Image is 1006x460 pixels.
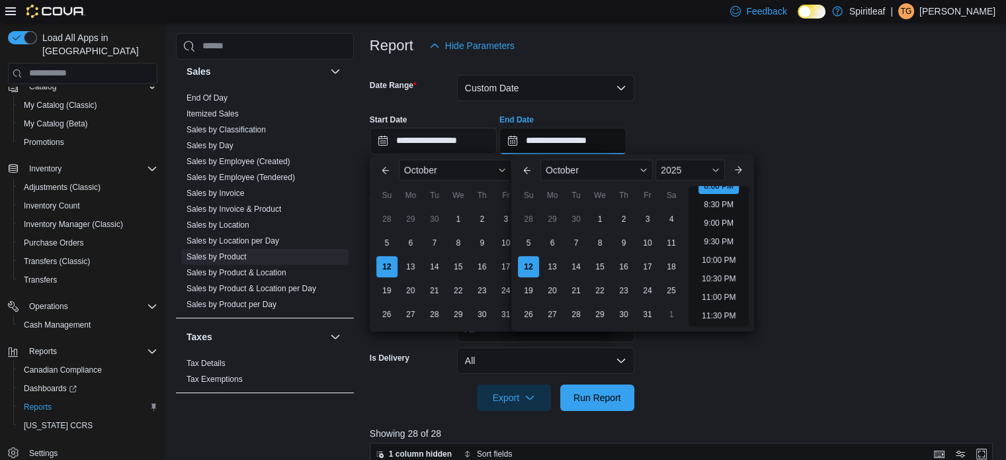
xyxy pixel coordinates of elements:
[187,236,279,246] span: Sales by Location per Day
[187,65,325,78] button: Sales
[13,178,163,197] button: Adjustments (Classic)
[19,362,107,378] a: Canadian Compliance
[376,256,398,277] div: day-12
[19,418,157,434] span: Washington CCRS
[24,402,52,412] span: Reports
[424,232,445,253] div: day-7
[24,344,62,359] button: Reports
[13,197,163,215] button: Inventory Count
[19,399,157,415] span: Reports
[13,271,163,289] button: Transfers
[376,280,398,301] div: day-19
[637,185,658,206] div: Fr
[187,283,316,294] span: Sales by Product & Location per Day
[560,385,634,411] button: Run Report
[187,330,212,344] h3: Taxes
[699,178,739,194] li: 8:00 PM
[370,38,413,54] h3: Report
[375,160,396,181] button: Previous Month
[661,165,681,175] span: 2025
[448,185,469,206] div: We
[424,32,520,59] button: Hide Parameters
[448,304,469,325] div: day-29
[24,79,62,95] button: Catalog
[19,179,106,195] a: Adjustments (Classic)
[566,232,587,253] div: day-7
[176,355,354,392] div: Taxes
[589,280,610,301] div: day-22
[187,125,266,134] a: Sales by Classification
[661,208,682,230] div: day-4
[376,232,398,253] div: day-5
[19,272,157,288] span: Transfers
[327,329,343,345] button: Taxes
[187,205,281,214] a: Sales by Invoice & Product
[13,252,163,271] button: Transfers (Classic)
[19,116,93,132] a: My Catalog (Beta)
[400,208,421,230] div: day-29
[24,118,88,129] span: My Catalog (Beta)
[24,182,101,193] span: Adjustments (Classic)
[400,280,421,301] div: day-20
[546,165,579,175] span: October
[13,379,163,398] a: Dashboards
[517,160,538,181] button: Previous Month
[187,109,239,118] a: Itemized Sales
[187,330,325,344] button: Taxes
[495,280,517,301] div: day-24
[448,280,469,301] div: day-22
[542,304,563,325] div: day-27
[19,216,128,232] a: Inventory Manager (Classic)
[187,268,286,277] a: Sales by Product & Location
[661,304,682,325] div: day-1
[699,215,739,231] li: 9:00 PM
[19,179,157,195] span: Adjustments (Classic)
[187,252,247,261] a: Sales by Product
[19,235,89,251] a: Purchase Orders
[499,128,626,154] input: Press the down key to enter a popover containing a calendar. Press the escape key to close the po...
[566,280,587,301] div: day-21
[187,284,316,293] a: Sales by Product & Location per Day
[472,304,493,325] div: day-30
[472,256,493,277] div: day-16
[400,232,421,253] div: day-6
[19,272,62,288] a: Transfers
[3,342,163,361] button: Reports
[376,208,398,230] div: day-28
[613,185,634,206] div: Th
[375,207,542,326] div: October, 2025
[542,256,563,277] div: day-13
[24,383,77,394] span: Dashboards
[29,301,68,312] span: Operations
[370,115,407,125] label: Start Date
[472,280,493,301] div: day-23
[29,346,57,357] span: Reports
[187,358,226,369] span: Tax Details
[327,64,343,79] button: Sales
[404,165,437,175] span: October
[424,280,445,301] div: day-21
[13,96,163,115] button: My Catalog (Classic)
[495,256,517,277] div: day-17
[448,232,469,253] div: day-8
[370,427,999,440] p: Showing 28 of 28
[19,134,157,150] span: Promotions
[187,220,249,230] a: Sales by Location
[13,215,163,234] button: Inventory Manager (Classic)
[566,208,587,230] div: day-30
[187,236,279,246] a: Sales by Location per Day
[187,93,228,103] a: End Of Day
[589,256,610,277] div: day-15
[19,116,157,132] span: My Catalog (Beta)
[187,359,226,368] a: Tax Details
[19,317,157,333] span: Cash Management
[13,416,163,435] button: [US_STATE] CCRS
[518,185,539,206] div: Su
[400,185,421,206] div: Mo
[24,201,80,211] span: Inventory Count
[566,185,587,206] div: Tu
[187,65,211,78] h3: Sales
[518,232,539,253] div: day-5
